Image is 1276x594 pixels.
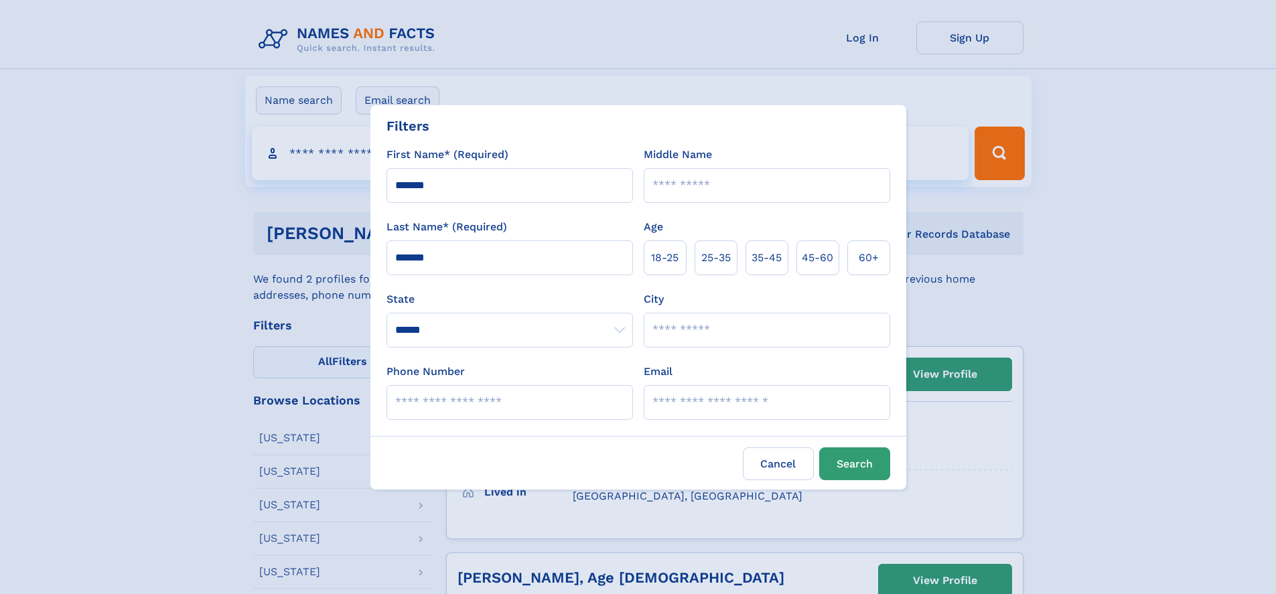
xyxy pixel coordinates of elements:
span: 45‑60 [802,250,833,266]
span: 18‑25 [651,250,679,266]
label: Last Name* (Required) [386,219,507,235]
label: Age [644,219,663,235]
label: Middle Name [644,147,712,163]
span: 35‑45 [752,250,782,266]
button: Search [819,447,890,480]
label: City [644,291,664,307]
span: 25‑35 [701,250,731,266]
label: Email [644,364,672,380]
label: Phone Number [386,364,465,380]
span: 60+ [859,250,879,266]
label: State [386,291,633,307]
div: Filters [386,116,429,136]
label: First Name* (Required) [386,147,508,163]
label: Cancel [743,447,814,480]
